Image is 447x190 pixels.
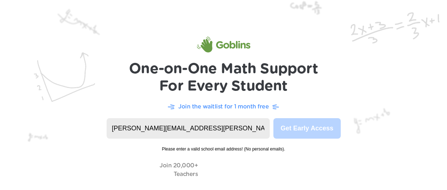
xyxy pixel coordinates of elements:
p: Join 20,000+ Teachers [160,161,198,179]
p: Join the waitlist for 1 month free [178,102,269,111]
input: name@yourschool.org [107,118,270,139]
h1: One-on-One Math Support For Every Student [129,60,318,95]
button: Get Early Access [273,118,340,139]
span: Please enter a valid school email address! (No personal emails). [107,139,341,152]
